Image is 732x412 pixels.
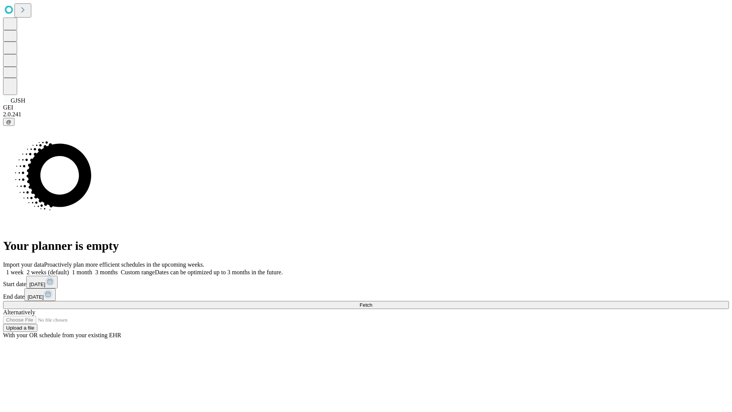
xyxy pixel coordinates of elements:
h1: Your planner is empty [3,239,729,253]
span: 1 month [72,269,92,275]
div: 2.0.241 [3,111,729,118]
span: Import your data [3,261,44,268]
button: Fetch [3,301,729,309]
span: 1 week [6,269,24,275]
span: Dates can be optimized up to 3 months in the future. [155,269,283,275]
button: Upload a file [3,324,37,332]
div: End date [3,288,729,301]
span: [DATE] [27,294,43,300]
span: Proactively plan more efficient schedules in the upcoming weeks. [44,261,204,268]
span: [DATE] [29,282,45,287]
span: 3 months [95,269,118,275]
button: [DATE] [26,276,58,288]
span: 2 weeks (default) [27,269,69,275]
button: @ [3,118,14,126]
span: Alternatively [3,309,35,315]
span: Fetch [360,302,372,308]
span: @ [6,119,11,125]
button: [DATE] [24,288,56,301]
span: Custom range [121,269,155,275]
div: Start date [3,276,729,288]
span: GJSH [11,97,25,104]
span: With your OR schedule from your existing EHR [3,332,121,338]
div: GEI [3,104,729,111]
